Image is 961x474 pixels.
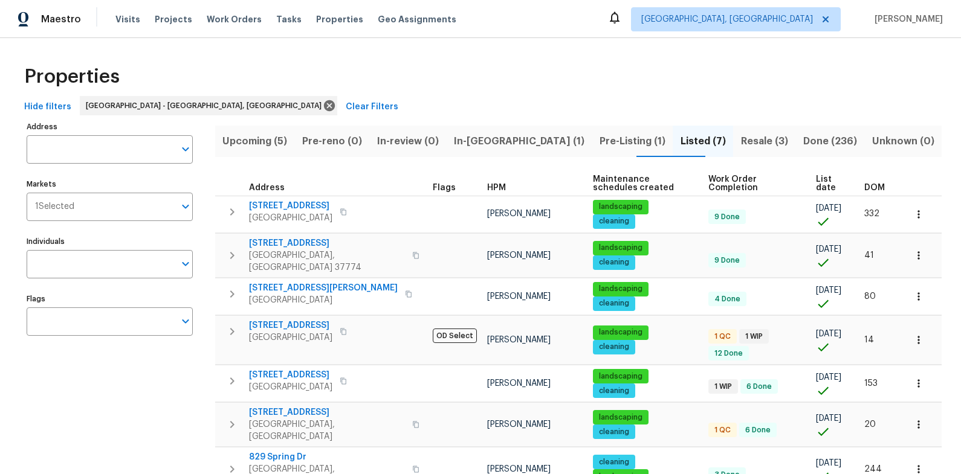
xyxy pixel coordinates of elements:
[249,319,332,331] span: [STREET_ADDRESS]
[115,13,140,25] span: Visits
[487,336,551,344] span: [PERSON_NAME]
[600,133,666,150] span: Pre-Listing (1)
[222,133,288,150] span: Upcoming (5)
[740,331,768,342] span: 1 WIP
[155,13,192,25] span: Projects
[864,420,876,429] span: 20
[710,382,737,392] span: 1 WIP
[816,414,841,423] span: [DATE]
[710,294,745,304] span: 4 Done
[487,251,551,260] span: [PERSON_NAME]
[276,15,302,24] span: Tasks
[177,198,194,215] button: Open
[870,13,943,25] span: [PERSON_NAME]
[341,96,403,118] button: Clear Filters
[872,133,934,150] span: Unknown (0)
[816,204,841,213] span: [DATE]
[433,328,477,343] span: OD Select
[177,141,194,158] button: Open
[249,282,398,294] span: [STREET_ADDRESS][PERSON_NAME]
[594,386,634,396] span: cleaning
[708,175,795,192] span: Work Order Completion
[487,210,551,218] span: [PERSON_NAME]
[19,96,76,118] button: Hide filters
[454,133,585,150] span: In-[GEOGRAPHIC_DATA] (1)
[346,100,398,115] span: Clear Filters
[302,133,363,150] span: Pre-reno (0)
[641,13,813,25] span: [GEOGRAPHIC_DATA], [GEOGRAPHIC_DATA]
[378,13,456,25] span: Geo Assignments
[249,249,405,274] span: [GEOGRAPHIC_DATA], [GEOGRAPHIC_DATA] 37774
[816,175,844,192] span: List date
[816,330,841,338] span: [DATE]
[710,255,745,266] span: 9 Done
[27,181,193,188] label: Markets
[816,373,841,382] span: [DATE]
[487,184,506,192] span: HPM
[41,13,81,25] span: Maestro
[803,133,857,150] span: Done (236)
[710,331,736,342] span: 1 QC
[710,348,748,359] span: 12 Done
[487,379,551,388] span: [PERSON_NAME]
[177,255,194,272] button: Open
[487,420,551,429] span: [PERSON_NAME]
[249,331,332,344] span: [GEOGRAPHIC_DATA]
[86,100,326,112] span: [GEOGRAPHIC_DATA] - [GEOGRAPHIC_DATA], [GEOGRAPHIC_DATA]
[316,13,363,25] span: Properties
[24,71,120,83] span: Properties
[249,369,332,381] span: [STREET_ADDRESS]
[740,425,775,435] span: 6 Done
[249,212,332,224] span: [GEOGRAPHIC_DATA]
[249,418,405,443] span: [GEOGRAPHIC_DATA], [GEOGRAPHIC_DATA]
[594,427,634,437] span: cleaning
[864,184,885,192] span: DOM
[864,292,876,301] span: 80
[816,286,841,295] span: [DATE]
[594,257,634,267] span: cleaning
[816,459,841,467] span: [DATE]
[816,245,841,254] span: [DATE]
[80,96,337,115] div: [GEOGRAPHIC_DATA] - [GEOGRAPHIC_DATA], [GEOGRAPHIC_DATA]
[24,100,71,115] span: Hide filters
[594,371,647,382] span: landscaping
[594,216,634,226] span: cleaning
[594,412,647,423] span: landscaping
[594,327,647,338] span: landscaping
[249,184,285,192] span: Address
[35,202,74,212] span: 1 Selected
[249,200,332,212] span: [STREET_ADDRESS]
[680,133,726,150] span: Listed (7)
[742,382,777,392] span: 6 Done
[594,457,634,467] span: cleaning
[487,292,551,301] span: [PERSON_NAME]
[249,237,405,249] span: [STREET_ADDRESS]
[249,294,398,306] span: [GEOGRAPHIC_DATA]
[594,243,647,253] span: landscaping
[594,202,647,212] span: landscaping
[593,175,688,192] span: Maintenance schedules created
[864,465,882,473] span: 244
[710,212,745,222] span: 9 Done
[249,406,405,418] span: [STREET_ADDRESS]
[177,313,194,330] button: Open
[249,451,405,463] span: 829 Spring Dr
[864,336,874,344] span: 14
[27,238,193,245] label: Individuals
[207,13,262,25] span: Work Orders
[864,379,878,388] span: 153
[710,425,736,435] span: 1 QC
[740,133,788,150] span: Resale (3)
[433,184,456,192] span: Flags
[249,381,332,393] span: [GEOGRAPHIC_DATA]
[27,123,193,130] label: Address
[487,465,551,473] span: [PERSON_NAME]
[864,210,879,218] span: 332
[594,342,634,352] span: cleaning
[594,284,647,294] span: landscaping
[27,295,193,303] label: Flags
[864,251,874,260] span: 41
[594,298,634,309] span: cleaning
[377,133,439,150] span: In-review (0)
